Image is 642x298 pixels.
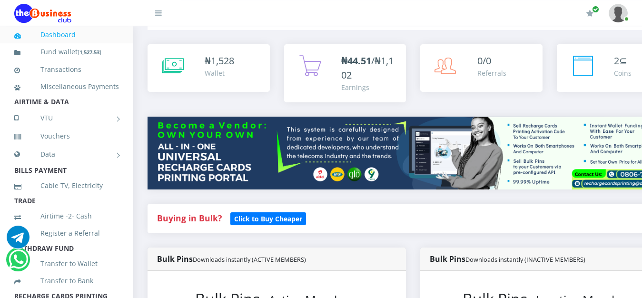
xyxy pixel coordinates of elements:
[14,24,119,46] a: Dashboard
[430,254,585,264] strong: Bulk Pins
[14,4,71,23] img: Logo
[614,68,632,78] div: Coins
[420,44,543,92] a: 0/0 Referrals
[234,214,302,223] b: Click to Buy Cheaper
[14,253,119,275] a: Transfer to Wallet
[586,10,593,17] i: Renew/Upgrade Subscription
[157,212,222,224] strong: Buying in Bulk?
[193,255,306,264] small: Downloads instantly (ACTIVE MEMBERS)
[14,142,119,166] a: Data
[14,41,119,63] a: Fund wallet[1,527.53]
[7,233,30,248] a: Chat for support
[157,254,306,264] strong: Bulk Pins
[341,54,394,81] span: /₦1,102
[14,125,119,147] a: Vouchers
[14,106,119,130] a: VTU
[211,54,234,67] span: 1,528
[230,212,306,224] a: Click to Buy Cheaper
[205,54,234,68] div: ₦
[78,49,101,56] small: [ ]
[14,270,119,292] a: Transfer to Bank
[14,175,119,197] a: Cable TV, Electricity
[148,44,270,92] a: ₦1,528 Wallet
[14,222,119,244] a: Register a Referral
[341,54,371,67] b: ₦44.51
[614,54,619,67] span: 2
[609,4,628,22] img: User
[592,6,599,13] span: Renew/Upgrade Subscription
[341,82,397,92] div: Earnings
[477,54,491,67] span: 0/0
[9,255,28,271] a: Chat for support
[79,49,99,56] b: 1,527.53
[14,205,119,227] a: Airtime -2- Cash
[14,59,119,80] a: Transactions
[465,255,585,264] small: Downloads instantly (INACTIVE MEMBERS)
[284,44,406,102] a: ₦44.51/₦1,102 Earnings
[477,68,506,78] div: Referrals
[14,76,119,98] a: Miscellaneous Payments
[205,68,234,78] div: Wallet
[614,54,632,68] div: ⊆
